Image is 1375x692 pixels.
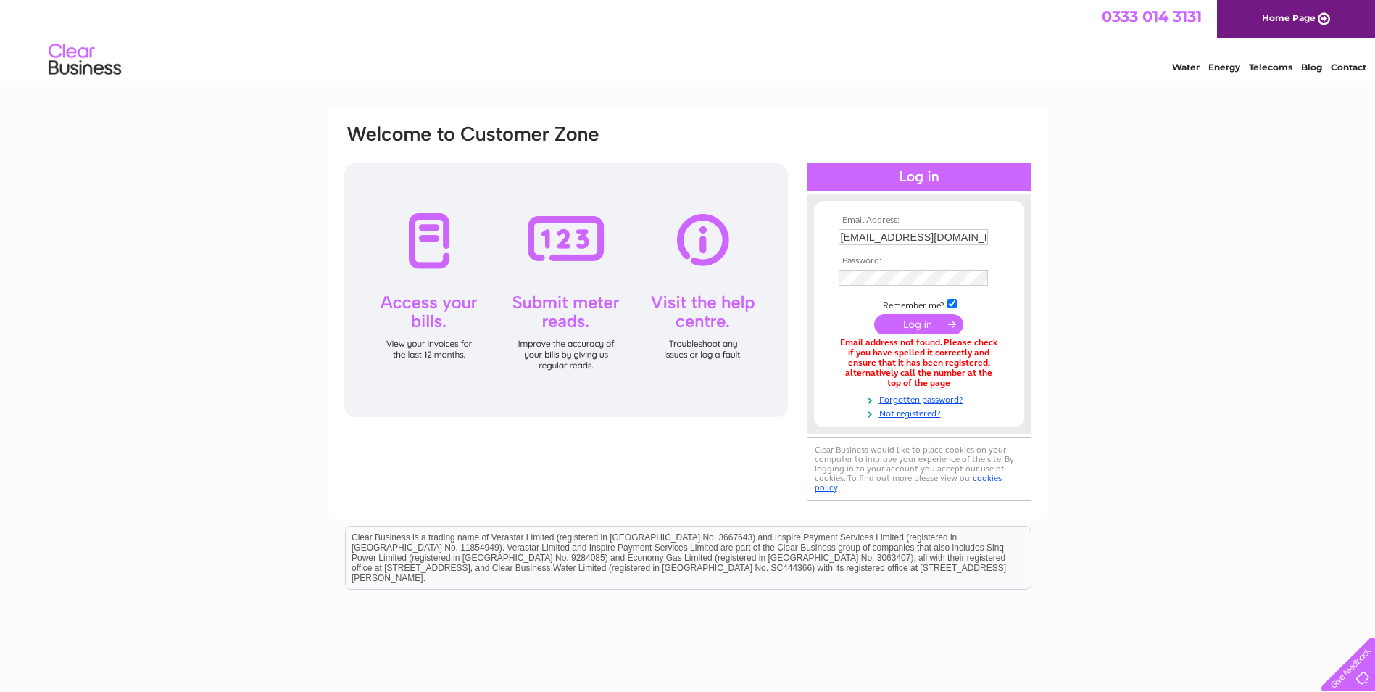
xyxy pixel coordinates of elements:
div: Email address not found. Please check if you have spelled it correctly and ensure that it has bee... [839,338,1000,388]
a: Blog [1301,62,1322,73]
a: Contact [1331,62,1366,73]
a: Water [1172,62,1200,73]
div: Clear Business is a trading name of Verastar Limited (registered in [GEOGRAPHIC_DATA] No. 3667643... [346,8,1031,70]
img: logo.png [48,38,122,82]
a: Energy [1208,62,1240,73]
a: cookies policy [815,473,1002,493]
a: Forgotten password? [839,392,1003,405]
a: Telecoms [1249,62,1292,73]
input: Submit [874,314,963,334]
div: Clear Business would like to place cookies on your computer to improve your experience of the sit... [807,437,1031,501]
td: Remember me? [835,297,1003,311]
a: Not registered? [839,405,1003,419]
a: 0333 014 3131 [1102,7,1202,25]
th: Password: [835,256,1003,266]
th: Email Address: [835,215,1003,226]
